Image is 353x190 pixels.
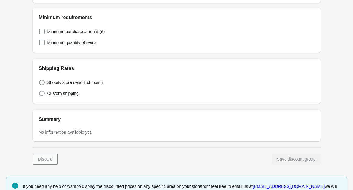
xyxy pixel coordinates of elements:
[253,184,325,189] a: [EMAIL_ADDRESS][DOMAIN_NAME]
[47,79,103,85] span: Shopify store default shipping
[39,65,315,72] h2: Shipping Rates
[39,130,92,135] span: No information available yet.
[47,28,105,35] span: Minimum purchase amount (£)
[47,39,97,45] span: Minimum quantity of items
[39,14,315,21] h2: Minimum requirements
[39,116,315,123] h2: Summary
[47,90,79,96] span: Custom shipping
